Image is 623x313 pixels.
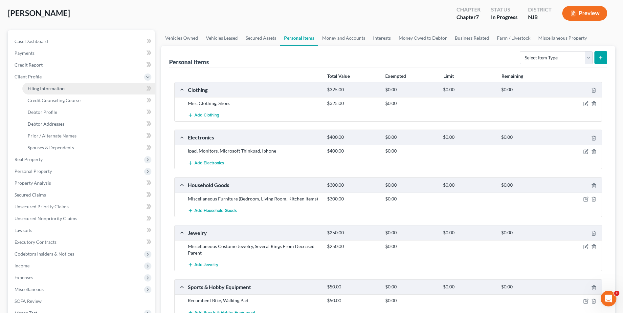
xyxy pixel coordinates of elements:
[614,291,619,296] span: 1
[498,284,556,290] div: $0.00
[534,30,591,46] a: Miscellaneous Property
[9,177,155,189] a: Property Analysis
[440,182,498,188] div: $0.00
[188,157,224,169] button: Add Electronics
[324,87,382,93] div: $325.00
[324,196,382,202] div: $300.00
[382,243,440,250] div: $0.00
[324,243,382,250] div: $250.00
[14,251,74,257] span: Codebtors Insiders & Notices
[9,47,155,59] a: Payments
[440,87,498,93] div: $0.00
[9,201,155,213] a: Unsecured Priority Claims
[14,180,51,186] span: Property Analysis
[22,83,155,94] a: Filing Information
[440,134,498,140] div: $0.00
[161,30,202,46] a: Vehicles Owned
[14,38,48,44] span: Case Dashboard
[528,13,552,21] div: NJB
[456,13,480,21] div: Chapter
[382,134,440,140] div: $0.00
[382,230,440,236] div: $0.00
[194,262,218,268] span: Add Jewelry
[9,295,155,307] a: SOFA Review
[14,204,69,209] span: Unsecured Priority Claims
[324,297,382,304] div: $50.00
[324,134,382,140] div: $400.00
[14,286,44,292] span: Miscellaneous
[498,87,556,93] div: $0.00
[185,283,324,290] div: Sports & Hobby Equipment
[382,196,440,202] div: $0.00
[440,284,498,290] div: $0.00
[9,213,155,224] a: Unsecured Nonpriority Claims
[382,284,440,290] div: $0.00
[498,182,556,188] div: $0.00
[382,148,440,154] div: $0.00
[188,259,218,271] button: Add Jewelry
[327,73,350,79] strong: Total Value
[194,160,224,166] span: Add Electronics
[22,118,155,130] a: Debtor Addresses
[491,6,518,13] div: Status
[9,236,155,248] a: Executory Contracts
[382,100,440,107] div: $0.00
[440,230,498,236] div: $0.00
[14,156,43,162] span: Real Property
[382,297,440,304] div: $0.00
[395,30,451,46] a: Money Owed to Debtor
[324,148,382,154] div: $400.00
[14,192,46,198] span: Secured Claims
[9,35,155,47] a: Case Dashboard
[188,109,219,121] button: Add Clothing
[185,229,324,236] div: Jewelry
[9,59,155,71] a: Credit Report
[324,182,382,188] div: $300.00
[324,284,382,290] div: $50.00
[185,181,324,188] div: Household Goods
[185,297,324,304] div: Recumbent Bike, Walking Pad
[188,205,237,217] button: Add Household Goods
[14,168,52,174] span: Personal Property
[601,291,616,306] iframe: Intercom live chat
[22,106,155,118] a: Debtor Profile
[185,196,324,202] div: Miscellaneous Furniture (Bedroom, Living Room, Kitchen Items)
[562,6,607,21] button: Preview
[382,87,440,93] div: $0.00
[185,100,324,107] div: Misc Clothing, Shoes
[498,134,556,140] div: $0.00
[528,6,552,13] div: District
[280,30,318,46] a: Personal Items
[185,243,324,256] div: Miscellaneous Costume Jewelry, Several Rings From Deceased Parent
[456,6,480,13] div: Chapter
[498,230,556,236] div: $0.00
[22,130,155,142] a: Prior / Alternate Names
[194,113,219,118] span: Add Clothing
[14,62,43,68] span: Credit Report
[443,73,454,79] strong: Limit
[8,8,70,18] span: [PERSON_NAME]
[324,100,382,107] div: $325.00
[242,30,280,46] a: Secured Assets
[202,30,242,46] a: Vehicles Leased
[14,275,33,280] span: Expenses
[185,134,324,141] div: Electronics
[169,58,209,66] div: Personal Items
[14,298,42,304] span: SOFA Review
[9,189,155,201] a: Secured Claims
[28,109,57,115] span: Debtor Profile
[385,73,406,79] strong: Exempted
[194,208,237,213] span: Add Household Goods
[14,74,42,79] span: Client Profile
[491,13,518,21] div: In Progress
[22,94,155,106] a: Credit Counseling Course
[14,227,32,233] span: Lawsuits
[28,121,64,127] span: Debtor Addresses
[185,86,324,93] div: Clothing
[28,86,65,91] span: Filing Information
[9,224,155,236] a: Lawsuits
[451,30,493,46] a: Business Related
[14,216,77,221] span: Unsecured Nonpriority Claims
[476,14,479,20] span: 7
[14,50,34,56] span: Payments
